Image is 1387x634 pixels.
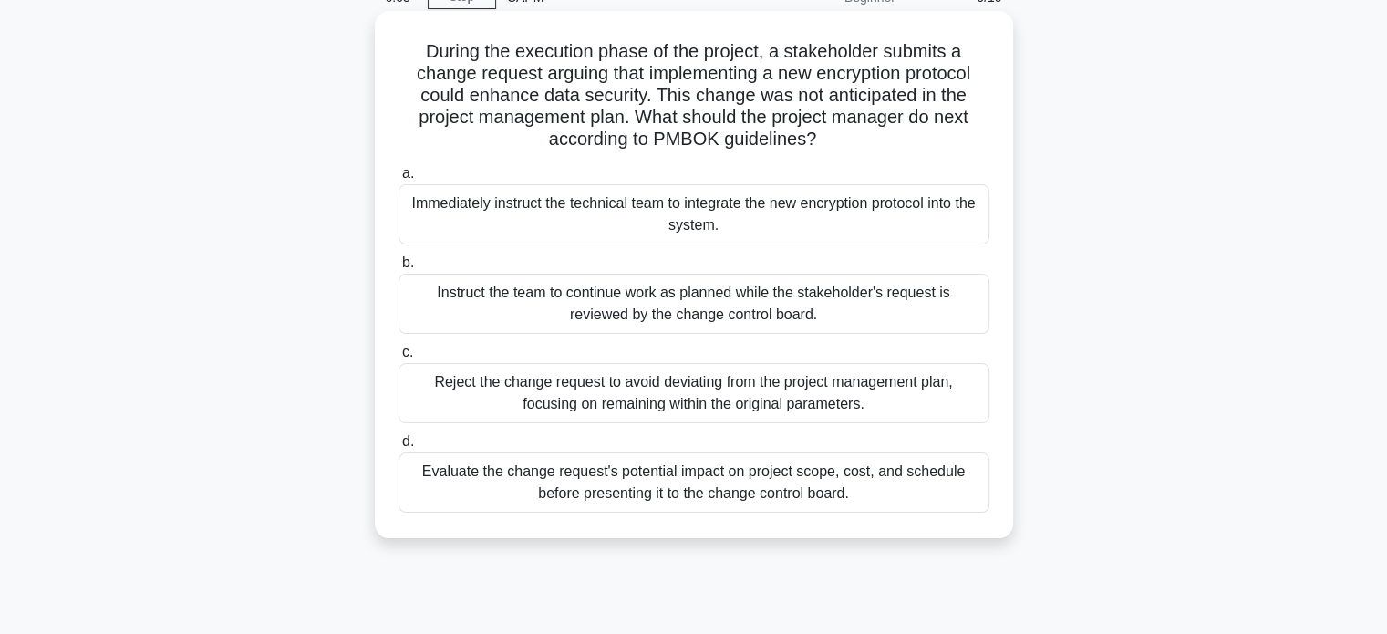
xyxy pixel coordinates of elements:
[399,363,989,423] div: Reject the change request to avoid deviating from the project management plan, focusing on remain...
[402,433,414,449] span: d.
[399,184,989,244] div: Immediately instruct the technical team to integrate the new encryption protocol into the system.
[402,344,413,359] span: c.
[397,40,991,151] h5: During the execution phase of the project, a stakeholder submits a change request arguing that im...
[399,274,989,334] div: Instruct the team to continue work as planned while the stakeholder's request is reviewed by the ...
[399,452,989,513] div: Evaluate the change request's potential impact on project scope, cost, and schedule before presen...
[402,255,414,270] span: b.
[402,165,414,181] span: a.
